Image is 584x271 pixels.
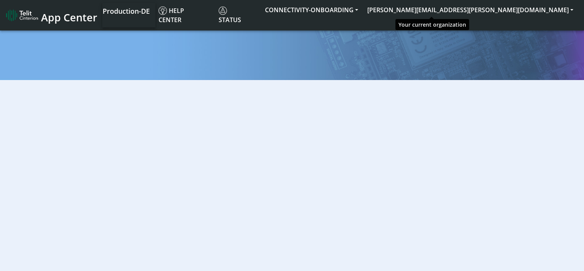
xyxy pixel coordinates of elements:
a: Your current platform instance [102,3,149,18]
button: CONNECTIVITY-ONBOARDING [260,3,363,17]
img: knowledge.svg [159,6,167,15]
img: status.svg [219,6,227,15]
div: Your current organization [395,19,469,30]
img: logo-telit-cinterion-gw-new.png [6,9,38,21]
button: [PERSON_NAME][EMAIL_ADDRESS][PERSON_NAME][DOMAIN_NAME] [363,3,578,17]
span: Production-DE [103,6,150,16]
span: App Center [41,10,97,24]
a: App Center [6,7,96,24]
span: Help center [159,6,184,24]
a: Status [216,3,260,27]
a: Help center [156,3,216,27]
span: Status [219,6,241,24]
